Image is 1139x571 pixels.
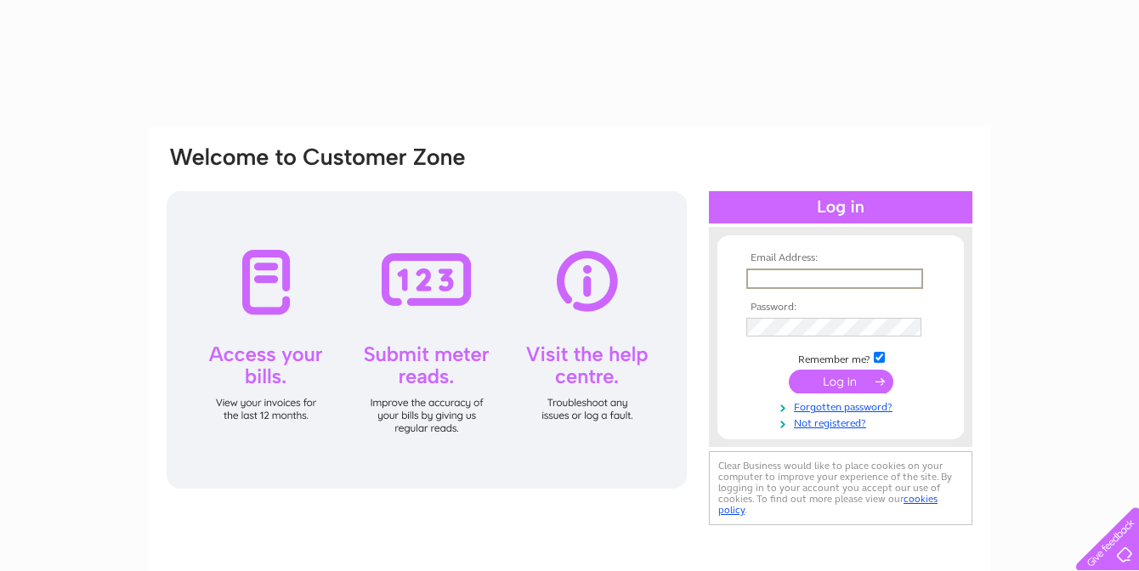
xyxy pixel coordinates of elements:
[789,370,893,393] input: Submit
[742,349,939,366] td: Remember me?
[746,398,939,414] a: Forgotten password?
[709,451,972,525] div: Clear Business would like to place cookies on your computer to improve your experience of the sit...
[742,302,939,314] th: Password:
[718,493,938,516] a: cookies policy
[742,252,939,264] th: Email Address:
[746,414,939,430] a: Not registered?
